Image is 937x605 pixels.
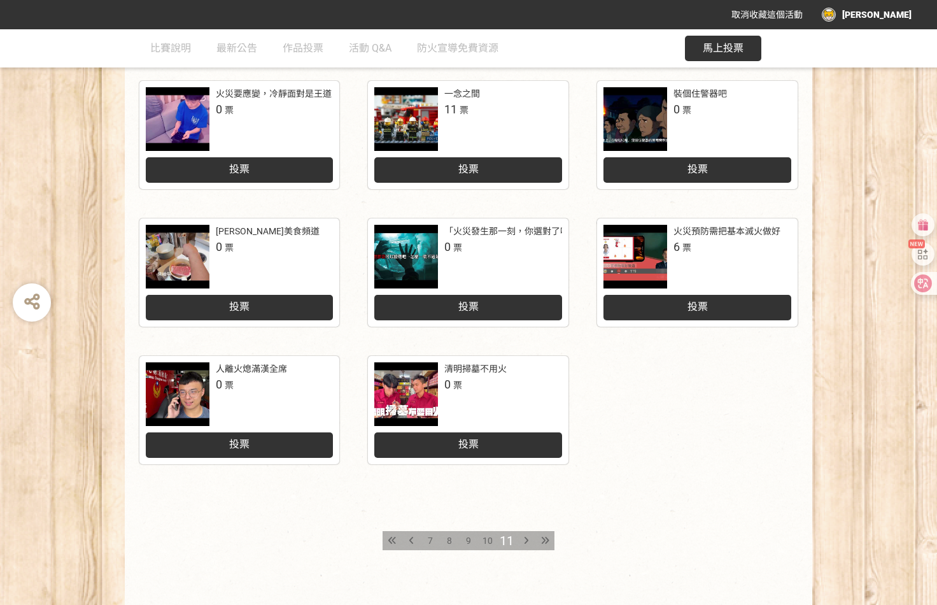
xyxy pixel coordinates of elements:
[283,42,323,54] span: 作品投票
[453,243,462,253] span: 票
[687,301,708,313] span: 投票
[444,87,480,101] div: 一念之間
[597,218,798,327] a: 火災預防需把基本滅火做好6票投票
[444,378,451,391] span: 0
[283,29,323,68] a: 作品投票
[682,105,691,115] span: 票
[466,536,471,546] span: 9
[139,218,340,327] a: [PERSON_NAME]美食頻道0票投票
[229,163,250,175] span: 投票
[229,438,250,450] span: 投票
[216,29,257,68] a: 最新公告
[500,533,514,548] span: 11
[444,103,457,116] span: 11
[673,103,680,116] span: 0
[444,225,578,238] div: 「火災發生那一刻，你選對了嗎」
[229,301,250,313] span: 投票
[453,380,462,390] span: 票
[685,36,761,61] button: 馬上投票
[458,301,479,313] span: 投票
[216,87,332,101] div: 火災要應變，冷靜面對是王道
[349,42,391,54] span: 活動 Q&A
[444,240,451,253] span: 0
[225,243,234,253] span: 票
[216,378,222,391] span: 0
[150,29,191,68] a: 比賽說明
[139,356,340,464] a: 人離火熄滿漢全席0票投票
[460,105,468,115] span: 票
[673,225,780,238] div: 火災預防需把基本滅火做好
[428,536,433,546] span: 7
[673,240,680,253] span: 6
[139,81,340,189] a: 火災要應變，冷靜面對是王道0票投票
[417,29,498,68] a: 防火宣導免費資源
[216,42,257,54] span: 最新公告
[216,362,287,376] div: 人離火熄滿漢全席
[216,240,222,253] span: 0
[444,362,507,376] div: 清明掃墓不用火
[458,163,479,175] span: 投票
[150,42,191,54] span: 比賽說明
[703,42,743,54] span: 馬上投票
[216,103,222,116] span: 0
[447,536,452,546] span: 8
[458,438,479,450] span: 投票
[349,29,391,68] a: 活動 Q&A
[673,87,727,101] div: 裝個住警器吧
[682,243,691,253] span: 票
[731,10,803,20] span: 取消收藏這個活動
[687,163,708,175] span: 投票
[225,105,234,115] span: 票
[417,42,498,54] span: 防火宣導免費資源
[368,218,568,327] a: 「火災發生那一刻，你選對了嗎」0票投票
[483,536,493,546] span: 10
[225,380,234,390] span: 票
[368,81,568,189] a: 一念之間11票投票
[216,225,320,238] div: [PERSON_NAME]美食頻道
[597,81,798,189] a: 裝個住警器吧0票投票
[368,356,568,464] a: 清明掃墓不用火0票投票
